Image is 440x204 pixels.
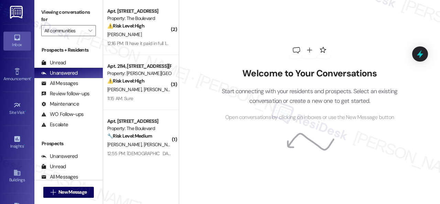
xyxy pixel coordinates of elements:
a: Inbox [3,32,31,50]
i:  [51,190,56,195]
a: Insights • [3,133,31,152]
span: • [31,75,32,80]
p: Start connecting with your residents and prospects. Select an existing conversation or create a n... [211,86,408,106]
i:  [88,28,92,33]
a: Buildings [3,167,31,185]
span: New Message [58,189,87,196]
h2: Welcome to Your Conversations [211,68,408,79]
span: [PERSON_NAME] [144,141,178,148]
strong: 🔧 Risk Level: Medium [107,133,152,139]
div: Prospects + Residents [34,46,103,54]
span: • [24,143,25,148]
span: [PERSON_NAME] [107,86,144,93]
span: [PERSON_NAME] [107,141,144,148]
div: 11:15 AM: Sure [107,95,133,101]
span: Open conversations by clicking on inboxes or use the New Message button [225,113,394,122]
div: All Messages [41,80,78,87]
strong: ⚠️ Risk Level: High [107,23,144,29]
div: Unanswered [41,69,78,77]
span: [PERSON_NAME] [107,31,142,37]
img: ResiDesk Logo [10,6,24,19]
span: [PERSON_NAME] [144,86,180,93]
div: Property: The Boulevard [107,125,171,132]
div: WO Follow-ups [41,111,84,118]
div: Property: The Boulevard [107,15,171,22]
div: 12:16 PM: I'll have it paid in full 15th [107,40,173,46]
div: Prospects [34,140,103,147]
span: • [25,109,26,114]
div: Apt. [STREET_ADDRESS] [107,8,171,15]
div: Unread [41,163,66,170]
div: Unread [41,59,66,66]
div: Review follow-ups [41,90,89,97]
div: 12:55 PM: [DEMOGRAPHIC_DATA] Charities is going to help us with rent. They should be getting ahol... [107,150,333,157]
div: Maintenance [41,100,79,108]
input: All communities [44,25,85,36]
div: Property: [PERSON_NAME][GEOGRAPHIC_DATA] [107,70,171,77]
button: New Message [43,187,94,198]
div: Apt. [STREET_ADDRESS] [107,118,171,125]
a: Site Visit • [3,99,31,118]
strong: ⚠️ Risk Level: High [107,78,144,84]
div: All Messages [41,173,78,181]
div: Unanswered [41,153,78,160]
label: Viewing conversations for [41,7,96,25]
div: Apt. 2114, [STREET_ADDRESS][PERSON_NAME] [107,63,171,70]
div: Escalate [41,121,68,128]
